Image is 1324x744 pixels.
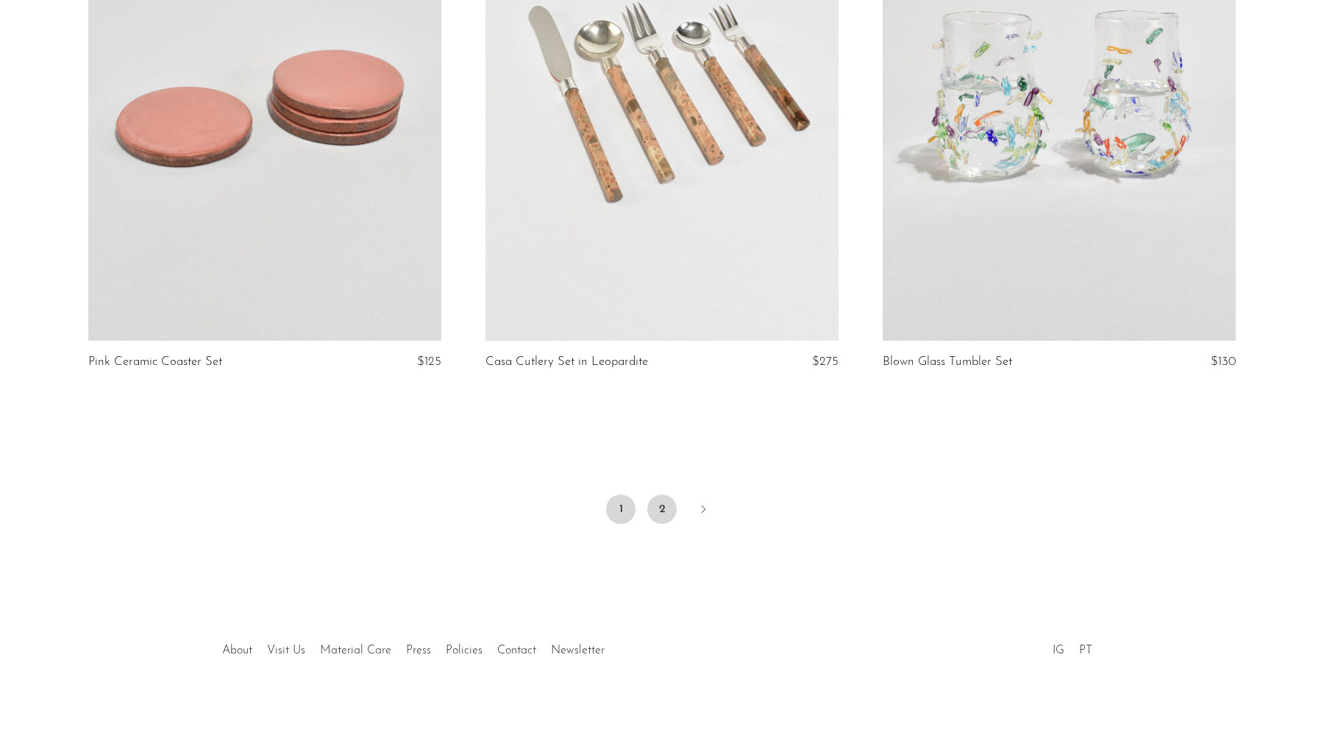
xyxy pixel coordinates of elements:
a: Pink Ceramic Coaster Set [88,355,222,369]
span: $125 [417,355,441,368]
a: PT [1079,645,1092,656]
a: Next [688,495,718,527]
span: $275 [812,355,839,368]
a: Policies [446,645,483,656]
a: Visit Us [267,645,305,656]
a: Material Care [320,645,391,656]
a: Casa Cutlery Set in Leopardite [485,355,648,369]
a: About [222,645,252,656]
a: Press [406,645,431,656]
a: Blown Glass Tumbler Set [883,355,1012,369]
a: 2 [647,495,677,524]
span: 1 [606,495,636,524]
a: IG [1053,645,1064,656]
ul: Social Medias [1045,633,1100,661]
span: $130 [1211,355,1236,368]
a: Contact [497,645,536,656]
ul: Quick links [215,633,612,661]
